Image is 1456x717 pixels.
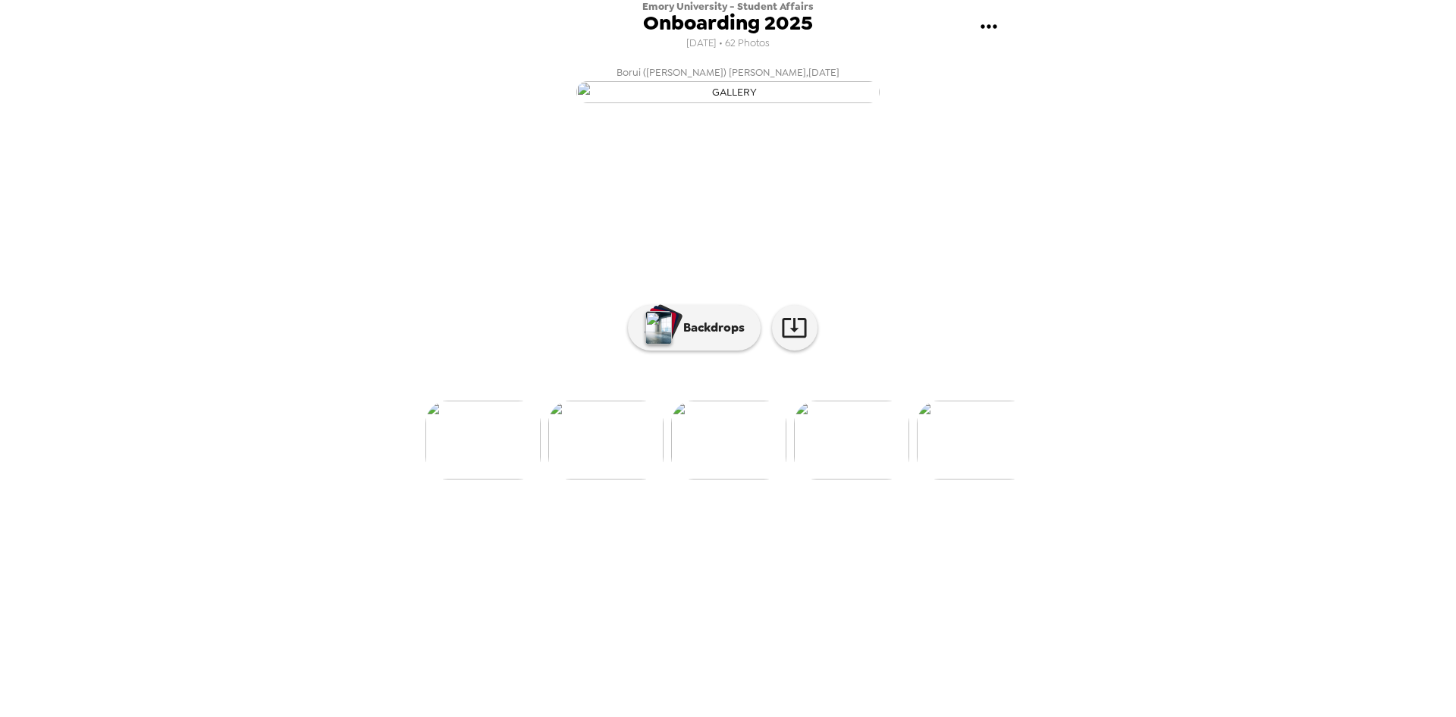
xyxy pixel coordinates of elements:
button: Backdrops [628,305,761,351]
img: gallery [794,401,909,480]
img: gallery [425,401,541,480]
img: gallery [671,401,786,480]
button: Borui ([PERSON_NAME]) [PERSON_NAME],[DATE] [425,59,1031,108]
span: Borui ([PERSON_NAME]) [PERSON_NAME] , [DATE] [617,64,839,81]
img: gallery [576,81,880,103]
button: gallery menu [964,2,1013,52]
p: Backdrops [676,319,745,337]
img: gallery [548,401,664,480]
span: Onboarding 2025 [643,13,813,33]
span: [DATE] • 62 Photos [686,33,770,54]
img: gallery [917,401,1032,480]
